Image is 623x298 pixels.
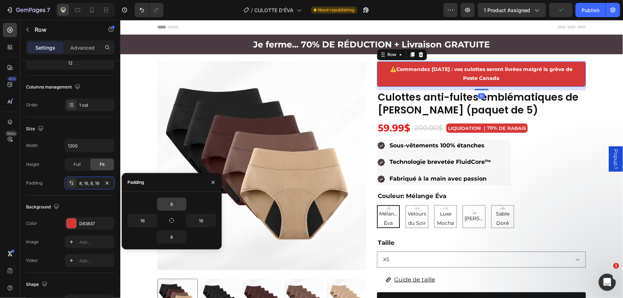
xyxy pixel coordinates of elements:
strong: Commandez [DATE] : vos culottes seront livrées malgré la grève de Poste Canada [276,46,452,61]
legend: Taille [257,217,275,229]
span: Luxe Mocha [314,190,336,207]
p: Settings [35,44,55,51]
h1: Culottes anti-fuites emblématiques de [PERSON_NAME] (paquet de 5) [257,70,466,98]
div: 12 [27,58,113,68]
span: / [251,6,253,14]
u: Guide de taille [274,256,315,263]
input: Auto [128,214,157,227]
span: [PERSON_NAME] [343,194,365,203]
div: Image [26,239,39,245]
input: Auto [157,231,186,243]
div: Beta [5,131,17,136]
input: Auto [186,214,216,227]
span: Full [74,161,81,168]
div: Background [26,202,61,212]
div: 8, 16, 8, 16 [79,180,100,187]
div: 59.99$ [257,101,291,115]
span: Fit [100,161,105,168]
div: 10 [358,73,365,79]
span: Mélange Éva [257,190,279,207]
div: Color [26,220,37,227]
div: Add... [79,258,113,264]
span: 1 product assigned [484,6,530,14]
input: Auto [65,139,114,152]
span: 1 [613,263,619,269]
div: 450 [7,76,17,82]
span: Velours du Soir [286,190,308,207]
div: Shape [26,280,49,289]
div: AJOUTER AU PANIER [322,277,401,287]
div: 200.00$ [293,102,323,114]
p: 7 [47,6,50,14]
p: Row [35,25,95,34]
div: Video [26,257,37,264]
button: Publish [576,3,606,17]
div: Height [26,161,39,168]
span: Sable Doré [371,190,393,207]
span: Popup 1 [492,129,499,149]
a: Guide de taille [257,252,323,268]
span: ⚠️ [270,46,452,61]
p: Sous-vêtements 100% étanches [269,121,371,131]
iframe: Intercom live chat [599,274,616,291]
div: Width [26,142,38,149]
button: AJOUTER AU PANIER [257,272,466,292]
div: LIQUIDATION | [327,104,366,112]
iframe: Design area [120,20,623,298]
p: Fabriqué à la main avec passion [269,154,371,164]
div: DE RABAIS [377,104,407,112]
button: 7 [3,3,53,17]
div: Size [26,124,45,134]
div: Padding [127,179,144,186]
div: Rich Text Editor. Editing area: main [262,44,460,64]
div: Row [266,31,277,38]
legend: Couleur: Mélange Éva [257,170,327,182]
span: CULOTTE D'ÉVA [255,6,294,14]
div: Undo/Redo [135,3,164,17]
div: D63837 [79,221,113,227]
div: 1 col [79,102,113,108]
input: Auto [157,198,186,211]
p: Technologie brevetée FluidCore™ [269,137,371,147]
p: Advanced [70,44,95,51]
button: 1 product assigned [478,3,546,17]
div: Order [26,102,38,108]
div: Publish [582,6,599,14]
div: Padding [26,180,42,186]
div: 70% [366,104,377,112]
div: Columns management [26,82,82,92]
div: Add... [79,239,113,246]
span: Need republishing [318,7,355,13]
